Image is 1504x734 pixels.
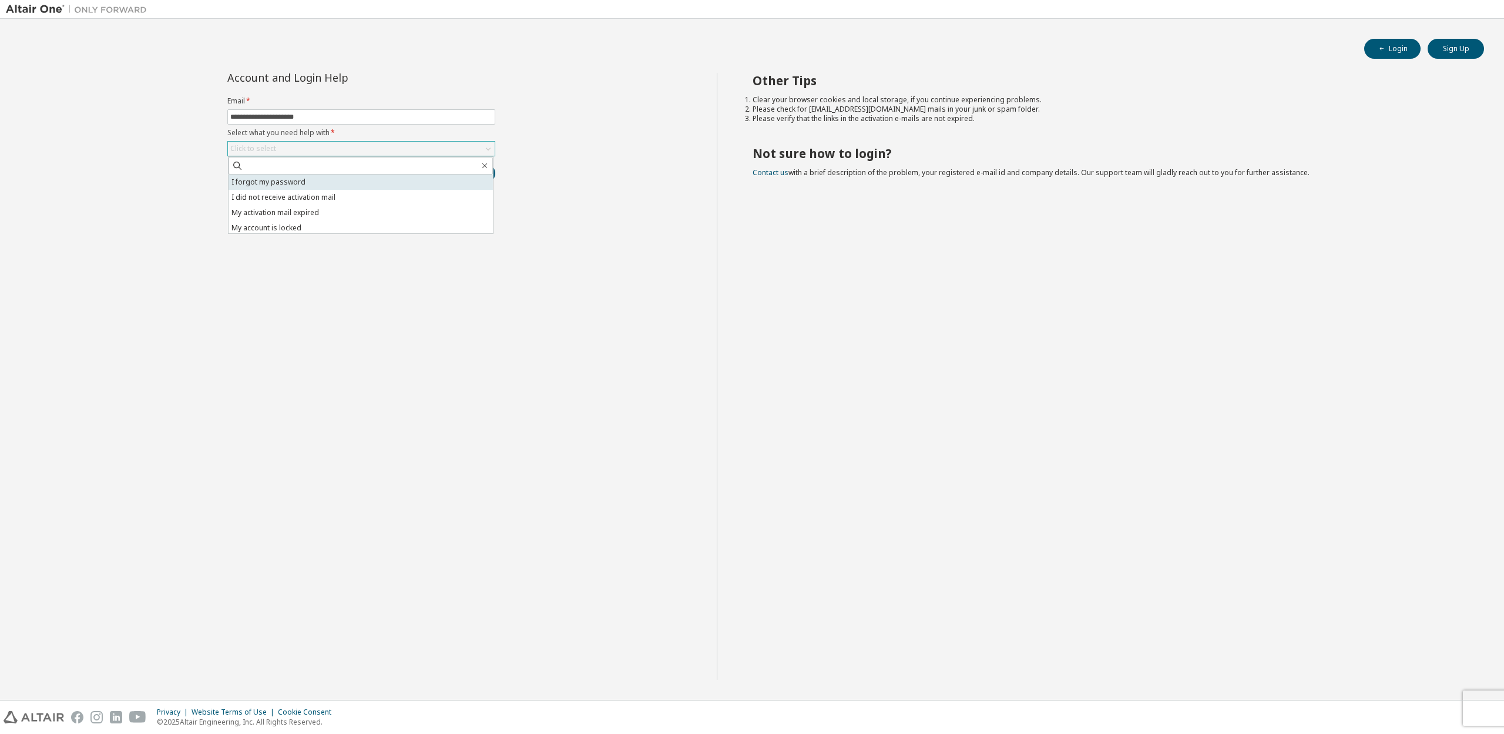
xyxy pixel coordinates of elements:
li: Please check for [EMAIL_ADDRESS][DOMAIN_NAME] mails in your junk or spam folder. [753,105,1463,114]
label: Select what you need help with [227,128,495,138]
div: Cookie Consent [278,708,338,717]
button: Login [1364,39,1421,59]
img: instagram.svg [90,711,103,723]
h2: Other Tips [753,73,1463,88]
p: © 2025 Altair Engineering, Inc. All Rights Reserved. [157,717,338,727]
button: Sign Up [1428,39,1484,59]
a: Contact us [753,167,788,177]
img: Altair One [6,4,153,15]
div: Account and Login Help [227,73,442,82]
img: linkedin.svg [110,711,122,723]
img: youtube.svg [129,711,146,723]
label: Email [227,96,495,106]
li: Please verify that the links in the activation e-mails are not expired. [753,114,1463,123]
img: facebook.svg [71,711,83,723]
li: I forgot my password [229,175,493,190]
h2: Not sure how to login? [753,146,1463,161]
div: Privacy [157,708,192,717]
li: Clear your browser cookies and local storage, if you continue experiencing problems. [753,95,1463,105]
div: Click to select [228,142,495,156]
div: Website Terms of Use [192,708,278,717]
div: Click to select [230,144,276,153]
span: with a brief description of the problem, your registered e-mail id and company details. Our suppo... [753,167,1310,177]
img: altair_logo.svg [4,711,64,723]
